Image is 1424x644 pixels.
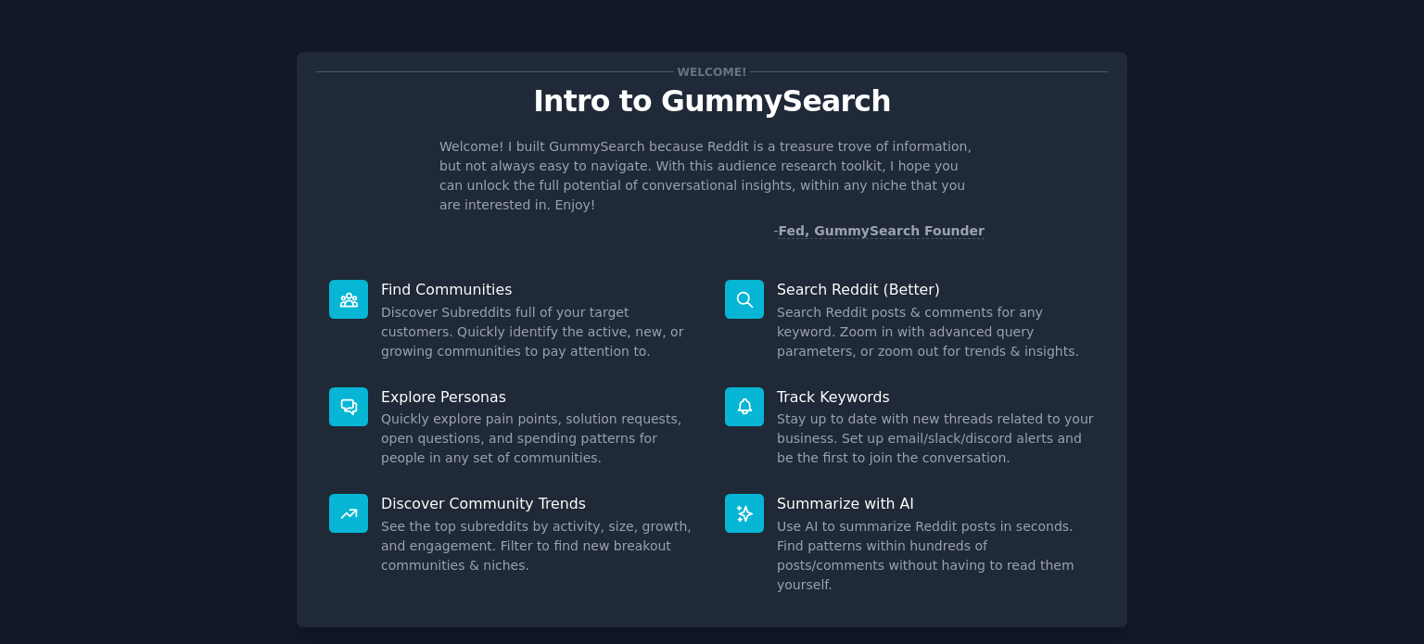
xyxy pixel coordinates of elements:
dd: Search Reddit posts & comments for any keyword. Zoom in with advanced query parameters, or zoom o... [777,303,1095,361]
p: Track Keywords [777,387,1095,407]
dd: See the top subreddits by activity, size, growth, and engagement. Filter to find new breakout com... [381,517,699,575]
p: Find Communities [381,280,699,299]
span: Welcome! [674,62,750,82]
p: Welcome! I built GummySearch because Reddit is a treasure trove of information, but not always ea... [439,137,985,215]
p: Discover Community Trends [381,494,699,513]
dd: Use AI to summarize Reddit posts in seconds. Find patterns within hundreds of posts/comments with... [777,517,1095,595]
a: Fed, GummySearch Founder [778,223,985,239]
dd: Quickly explore pain points, solution requests, open questions, and spending patterns for people ... [381,410,699,468]
p: Search Reddit (Better) [777,280,1095,299]
p: Explore Personas [381,387,699,407]
dd: Discover Subreddits full of your target customers. Quickly identify the active, new, or growing c... [381,303,699,361]
dd: Stay up to date with new threads related to your business. Set up email/slack/discord alerts and ... [777,410,1095,468]
p: Intro to GummySearch [316,85,1108,118]
div: - [773,221,985,241]
p: Summarize with AI [777,494,1095,513]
